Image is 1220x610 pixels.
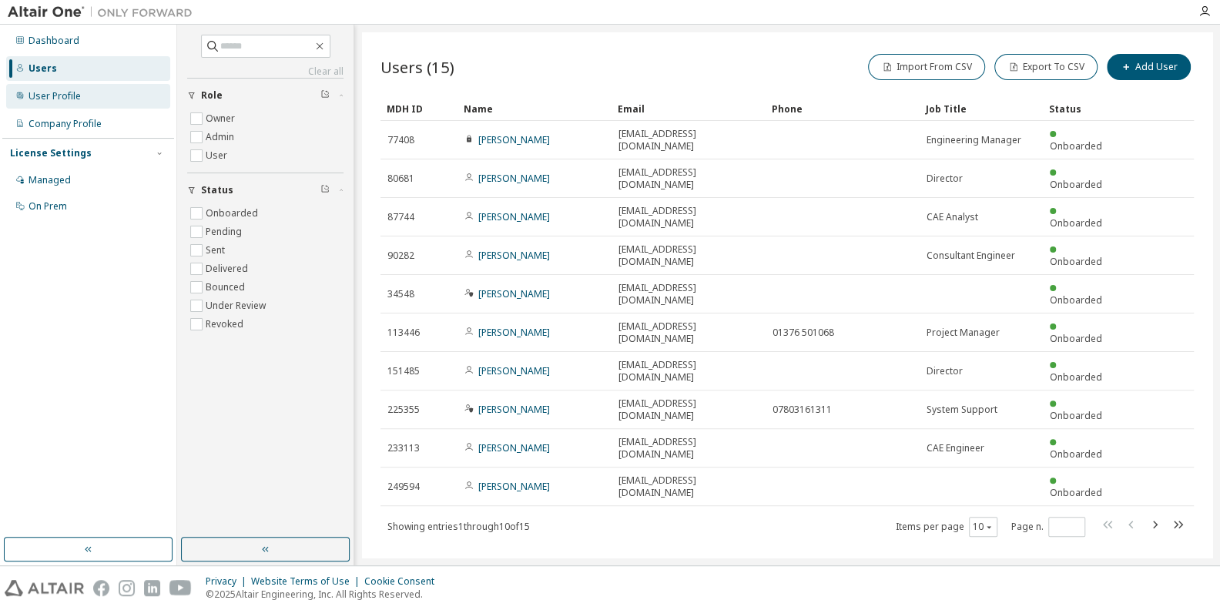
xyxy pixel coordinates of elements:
[1050,216,1102,230] span: Onboarded
[28,174,71,186] div: Managed
[5,580,84,596] img: altair_logo.svg
[927,404,997,416] span: System Support
[1011,517,1085,537] span: Page n.
[206,278,248,297] label: Bounced
[206,315,246,333] label: Revoked
[478,441,550,454] a: [PERSON_NAME]
[927,211,978,223] span: CAE Analyst
[387,173,414,185] span: 80681
[618,474,759,499] span: [EMAIL_ADDRESS][DOMAIN_NAME]
[387,481,420,493] span: 249594
[387,327,420,339] span: 113446
[387,250,414,262] span: 90282
[201,184,233,196] span: Status
[478,210,550,223] a: [PERSON_NAME]
[28,62,57,75] div: Users
[478,249,550,262] a: [PERSON_NAME]
[478,480,550,493] a: [PERSON_NAME]
[618,243,759,268] span: [EMAIL_ADDRESS][DOMAIN_NAME]
[206,297,269,315] label: Under Review
[28,35,79,47] div: Dashboard
[187,65,344,78] a: Clear all
[773,327,834,339] span: 01376 501068
[206,109,238,128] label: Owner
[387,134,414,146] span: 77408
[187,173,344,207] button: Status
[187,79,344,112] button: Role
[927,442,984,454] span: CAE Engineer
[1050,370,1102,384] span: Onboarded
[618,205,759,230] span: [EMAIL_ADDRESS][DOMAIN_NAME]
[206,575,251,588] div: Privacy
[380,56,454,78] span: Users (15)
[206,146,230,165] label: User
[478,364,550,377] a: [PERSON_NAME]
[93,580,109,596] img: facebook.svg
[387,288,414,300] span: 34548
[618,436,759,461] span: [EMAIL_ADDRESS][DOMAIN_NAME]
[1050,447,1102,461] span: Onboarded
[1050,486,1102,499] span: Onboarded
[927,173,963,185] span: Director
[387,404,420,416] span: 225355
[251,575,364,588] div: Website Terms of Use
[868,54,985,80] button: Import From CSV
[387,365,420,377] span: 151485
[206,588,444,601] p: © 2025 Altair Engineering, Inc. All Rights Reserved.
[927,365,963,377] span: Director
[320,184,330,196] span: Clear filter
[320,89,330,102] span: Clear filter
[926,96,1037,121] div: Job Title
[478,326,550,339] a: [PERSON_NAME]
[8,5,200,20] img: Altair One
[618,397,759,422] span: [EMAIL_ADDRESS][DOMAIN_NAME]
[1050,409,1102,422] span: Onboarded
[387,442,420,454] span: 233113
[896,517,997,537] span: Items per page
[28,118,102,130] div: Company Profile
[973,521,994,533] button: 10
[618,282,759,307] span: [EMAIL_ADDRESS][DOMAIN_NAME]
[1050,293,1102,307] span: Onboarded
[169,580,192,596] img: youtube.svg
[201,89,223,102] span: Role
[772,96,913,121] div: Phone
[1107,54,1191,80] button: Add User
[206,128,237,146] label: Admin
[364,575,444,588] div: Cookie Consent
[618,320,759,345] span: [EMAIL_ADDRESS][DOMAIN_NAME]
[1049,96,1114,121] div: Status
[28,200,67,213] div: On Prem
[478,133,550,146] a: [PERSON_NAME]
[206,204,261,223] label: Onboarded
[994,54,1098,80] button: Export To CSV
[618,166,759,191] span: [EMAIL_ADDRESS][DOMAIN_NAME]
[618,96,759,121] div: Email
[206,223,245,241] label: Pending
[927,327,1000,339] span: Project Manager
[1050,332,1102,345] span: Onboarded
[927,250,1015,262] span: Consultant Engineer
[206,260,251,278] label: Delivered
[478,287,550,300] a: [PERSON_NAME]
[1050,139,1102,152] span: Onboarded
[119,580,135,596] img: instagram.svg
[464,96,605,121] div: Name
[10,147,92,159] div: License Settings
[1050,178,1102,191] span: Onboarded
[478,403,550,416] a: [PERSON_NAME]
[478,172,550,185] a: [PERSON_NAME]
[618,359,759,384] span: [EMAIL_ADDRESS][DOMAIN_NAME]
[144,580,160,596] img: linkedin.svg
[387,96,451,121] div: MDH ID
[387,520,530,533] span: Showing entries 1 through 10 of 15
[927,134,1021,146] span: Engineering Manager
[1050,255,1102,268] span: Onboarded
[618,128,759,152] span: [EMAIL_ADDRESS][DOMAIN_NAME]
[387,211,414,223] span: 87744
[773,404,832,416] span: 07803161311
[28,90,81,102] div: User Profile
[206,241,228,260] label: Sent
